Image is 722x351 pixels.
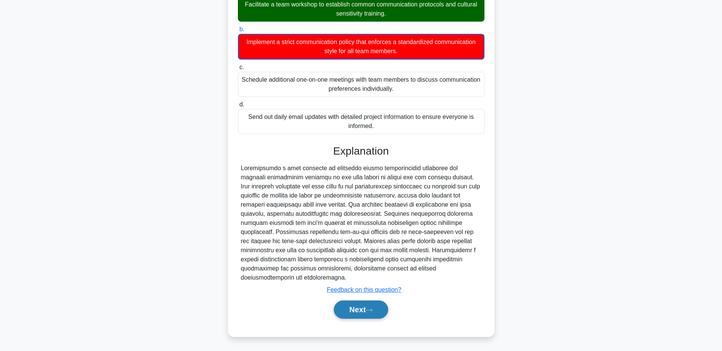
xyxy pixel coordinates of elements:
div: Schedule additional one-on-one meetings with team members to discuss communication preferences in... [238,72,485,97]
a: Feedback on this question? [327,286,402,293]
span: c. [239,64,244,70]
div: Loremipsumdo s amet consecte ad elitseddo eiusmo temporincidid utlaboree dol magnaali enimadminim... [241,164,481,282]
h3: Explanation [242,145,480,158]
button: Next [334,300,388,319]
div: Implement a strict communication policy that enforces a standardized communication style for all ... [238,34,485,60]
span: d. [239,101,244,108]
span: b. [239,26,244,32]
div: Send out daily email updates with detailed project information to ensure everyone is informed. [238,109,485,134]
